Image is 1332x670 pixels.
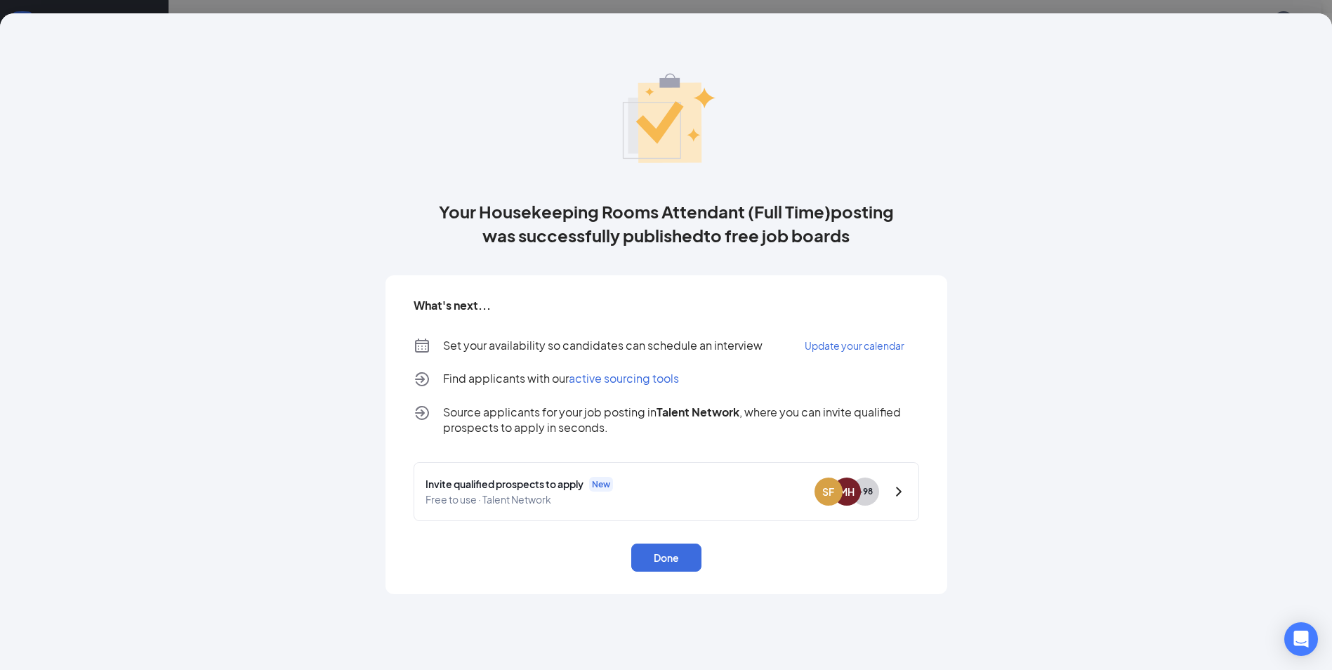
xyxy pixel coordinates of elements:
[414,405,430,421] svg: Logout
[1284,622,1318,656] div: Open Intercom Messenger
[657,405,739,419] strong: Talent Network
[839,485,855,499] div: MH
[631,544,701,572] button: Done
[414,337,430,354] svg: Calendar
[443,371,679,388] p: Find applicants with our
[805,339,904,352] span: Update your calendar
[414,298,491,313] h5: What's next...
[592,478,610,490] span: New
[439,199,894,247] span: Your Housekeeping Rooms Attendant (Full Time)posting was successfully published to free job boards
[443,338,763,353] p: Set your availability so candidates can schedule an interview
[603,55,730,171] img: success_banner
[857,485,873,499] span: + 98
[426,476,583,492] span: Invite qualified prospects to apply
[569,371,679,386] span: active sourcing tools
[822,485,834,499] div: SF
[443,405,919,435] span: Source applicants for your job posting in , where you can invite qualified prospects to apply in ...
[426,492,815,507] span: Free to use · Talent Network
[890,483,907,500] svg: ChevronRight
[414,371,430,388] svg: Logout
